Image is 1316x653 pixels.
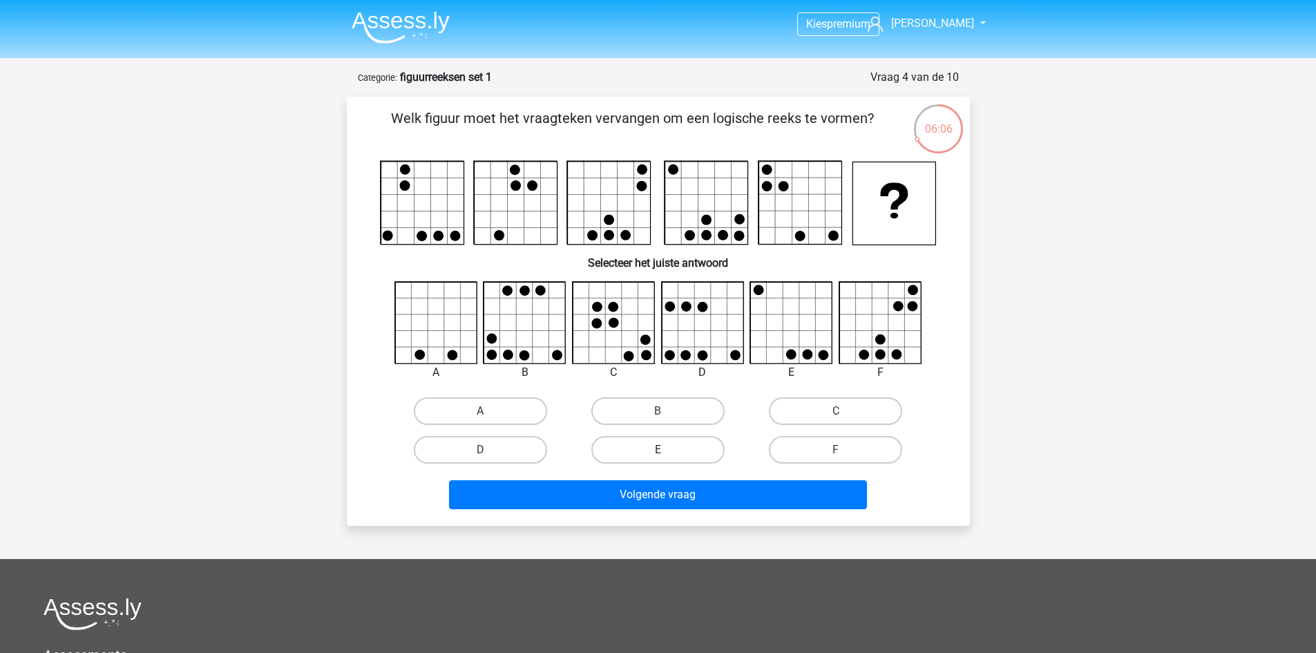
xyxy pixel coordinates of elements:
p: Welk figuur moet het vraagteken vervangen om een logische reeks te vormen? [369,108,896,149]
label: A [414,397,547,425]
span: Kies [806,17,827,30]
label: D [414,436,547,464]
div: E [739,364,843,381]
div: A [384,364,488,381]
img: Assessly logo [44,598,142,630]
div: C [562,364,666,381]
label: F [769,436,902,464]
strong: figuurreeksen set 1 [400,70,492,84]
div: Vraag 4 van de 10 [870,69,959,86]
span: [PERSON_NAME] [891,17,974,30]
small: Categorie: [358,73,397,83]
div: D [651,364,755,381]
a: Kiespremium [798,15,879,33]
div: B [473,364,577,381]
a: [PERSON_NAME] [862,15,975,32]
span: premium [827,17,870,30]
img: Assessly [352,11,450,44]
label: E [591,436,725,464]
label: C [769,397,902,425]
div: 06:06 [913,103,964,138]
button: Volgende vraag [449,480,867,509]
div: F [828,364,933,381]
label: B [591,397,725,425]
h6: Selecteer het juiste antwoord [369,245,948,269]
